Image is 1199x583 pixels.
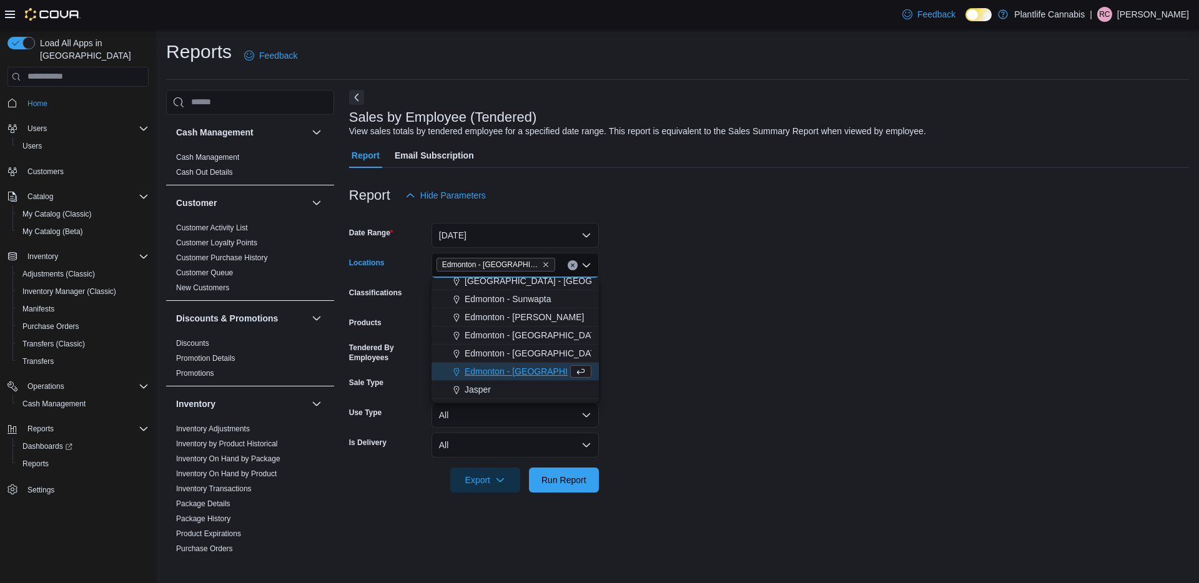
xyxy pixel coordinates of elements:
[17,456,54,471] a: Reports
[27,99,47,109] span: Home
[27,485,54,495] span: Settings
[965,21,966,22] span: Dark Mode
[437,258,555,272] span: Edmonton - Windermere South
[1117,7,1189,22] p: [PERSON_NAME]
[22,356,54,366] span: Transfers
[27,252,58,262] span: Inventory
[581,260,591,270] button: Close list of options
[395,143,474,168] span: Email Subscription
[442,258,540,271] span: Edmonton - [GEOGRAPHIC_DATA] South
[432,308,599,326] button: Edmonton - [PERSON_NAME]
[17,456,149,471] span: Reports
[22,249,149,264] span: Inventory
[176,152,239,162] span: Cash Management
[176,529,241,539] span: Product Expirations
[17,207,97,222] a: My Catalog (Classic)
[176,424,250,433] a: Inventory Adjustments
[12,137,154,155] button: Users
[465,275,654,287] span: [GEOGRAPHIC_DATA] - [GEOGRAPHIC_DATA]
[176,529,241,538] a: Product Expirations
[176,312,278,325] h3: Discounts & Promotions
[176,499,230,508] a: Package Details
[176,338,209,348] span: Discounts
[27,424,54,434] span: Reports
[27,381,64,391] span: Operations
[176,439,278,448] a: Inventory by Product Historical
[22,483,59,497] a: Settings
[22,459,49,469] span: Reports
[17,267,100,282] a: Adjustments (Classic)
[458,468,513,492] span: Export
[22,189,149,204] span: Catalog
[465,293,551,305] span: Edmonton - Sunwapta
[432,345,599,363] button: Edmonton - [GEOGRAPHIC_DATA] Currents
[2,120,154,137] button: Users
[176,469,277,478] a: Inventory On Hand by Product
[176,499,230,509] span: Package Details
[22,269,95,279] span: Adjustments (Classic)
[352,143,380,168] span: Report
[17,139,149,154] span: Users
[166,220,334,300] div: Customer
[22,249,63,264] button: Inventory
[176,369,214,378] a: Promotions
[22,141,42,151] span: Users
[176,153,239,162] a: Cash Management
[542,261,550,268] button: Remove Edmonton - Windermere South from selection in this group
[12,300,154,318] button: Manifests
[176,283,229,293] span: New Customers
[465,365,603,378] span: Edmonton - [GEOGRAPHIC_DATA]
[1099,7,1110,22] span: RC
[7,89,149,531] nav: Complex example
[176,268,233,278] span: Customer Queue
[432,399,599,417] button: [GEOGRAPHIC_DATA]
[27,167,64,177] span: Customers
[176,126,254,139] h3: Cash Management
[176,197,307,209] button: Customer
[2,378,154,395] button: Operations
[349,90,364,105] button: Next
[17,319,149,334] span: Purchase Orders
[35,37,149,62] span: Load All Apps in [GEOGRAPHIC_DATA]
[27,192,53,202] span: Catalog
[176,238,257,247] a: Customer Loyalty Points
[22,96,52,111] a: Home
[12,265,154,283] button: Adjustments (Classic)
[2,248,154,265] button: Inventory
[22,164,69,179] a: Customers
[349,288,402,298] label: Classifications
[22,304,54,314] span: Manifests
[2,420,154,438] button: Reports
[166,39,232,64] h1: Reports
[176,268,233,277] a: Customer Queue
[176,454,280,463] a: Inventory On Hand by Package
[309,125,324,140] button: Cash Management
[309,311,324,326] button: Discounts & Promotions
[27,124,47,134] span: Users
[176,167,233,177] span: Cash Out Details
[349,318,382,328] label: Products
[22,379,149,394] span: Operations
[22,164,149,179] span: Customers
[176,544,233,554] span: Purchase Orders
[541,474,586,486] span: Run Report
[176,312,307,325] button: Discounts & Promotions
[349,408,382,418] label: Use Type
[22,227,83,237] span: My Catalog (Beta)
[1097,7,1112,22] div: Robert Cadieux
[465,347,639,360] span: Edmonton - [GEOGRAPHIC_DATA] Currents
[349,228,393,238] label: Date Range
[22,399,86,409] span: Cash Management
[2,162,154,180] button: Customers
[17,224,88,239] a: My Catalog (Beta)
[176,439,278,449] span: Inventory by Product Historical
[432,223,599,248] button: [DATE]
[17,284,121,299] a: Inventory Manager (Classic)
[12,205,154,223] button: My Catalog (Classic)
[17,224,149,239] span: My Catalog (Beta)
[432,326,599,345] button: Edmonton - [GEOGRAPHIC_DATA]
[12,455,154,473] button: Reports
[17,396,91,411] a: Cash Management
[529,468,599,492] button: Run Report
[432,290,599,308] button: Edmonton - Sunwapta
